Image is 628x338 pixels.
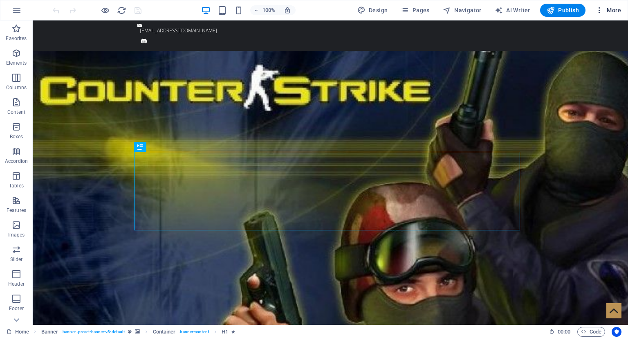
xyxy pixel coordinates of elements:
button: Usercentrics [612,327,621,337]
span: . banner-content [179,327,209,337]
span: More [595,6,621,14]
button: 100% [250,5,279,15]
p: Favorites [6,35,27,42]
i: On resize automatically adjust zoom level to fit chosen device. [284,7,291,14]
span: Navigator [443,6,482,14]
p: Accordion [5,158,28,164]
i: This element contains a background [135,329,140,334]
span: Publish [547,6,579,14]
span: Code [581,327,601,337]
p: Content [7,109,25,115]
button: Click here to leave preview mode and continue editing [100,5,110,15]
p: Columns [6,84,27,91]
p: Boxes [10,133,23,140]
div: Design (Ctrl+Alt+Y) [354,4,391,17]
i: Reload page [117,6,126,15]
span: Click to select. Double-click to edit [153,327,176,337]
nav: breadcrumb [41,327,235,337]
span: : [563,329,565,335]
button: Pages [397,4,433,17]
p: Slider [10,256,23,263]
span: . banner .preset-banner-v3-default [61,327,125,337]
button: Publish [540,4,585,17]
i: This element is a customizable preset [128,329,132,334]
button: Navigator [440,4,485,17]
p: Tables [9,183,24,189]
button: reload [117,5,126,15]
i: Element contains an animation [231,329,235,334]
a: Click to cancel selection. Double-click to open Pages [7,327,29,337]
button: AI Writer [491,4,534,17]
p: Elements [6,60,27,66]
span: Click to select. Double-click to edit [222,327,228,337]
h6: 100% [262,5,276,15]
button: Code [577,327,605,337]
span: AI Writer [495,6,530,14]
p: Images [8,232,25,238]
p: Footer [9,305,24,312]
p: Header [8,281,25,287]
span: Click to select. Double-click to edit [41,327,58,337]
span: 00 00 [558,327,570,337]
h6: Session time [549,327,571,337]
p: Features [7,207,26,214]
button: Design [354,4,391,17]
button: More [592,4,624,17]
span: Design [357,6,388,14]
span: Pages [401,6,429,14]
